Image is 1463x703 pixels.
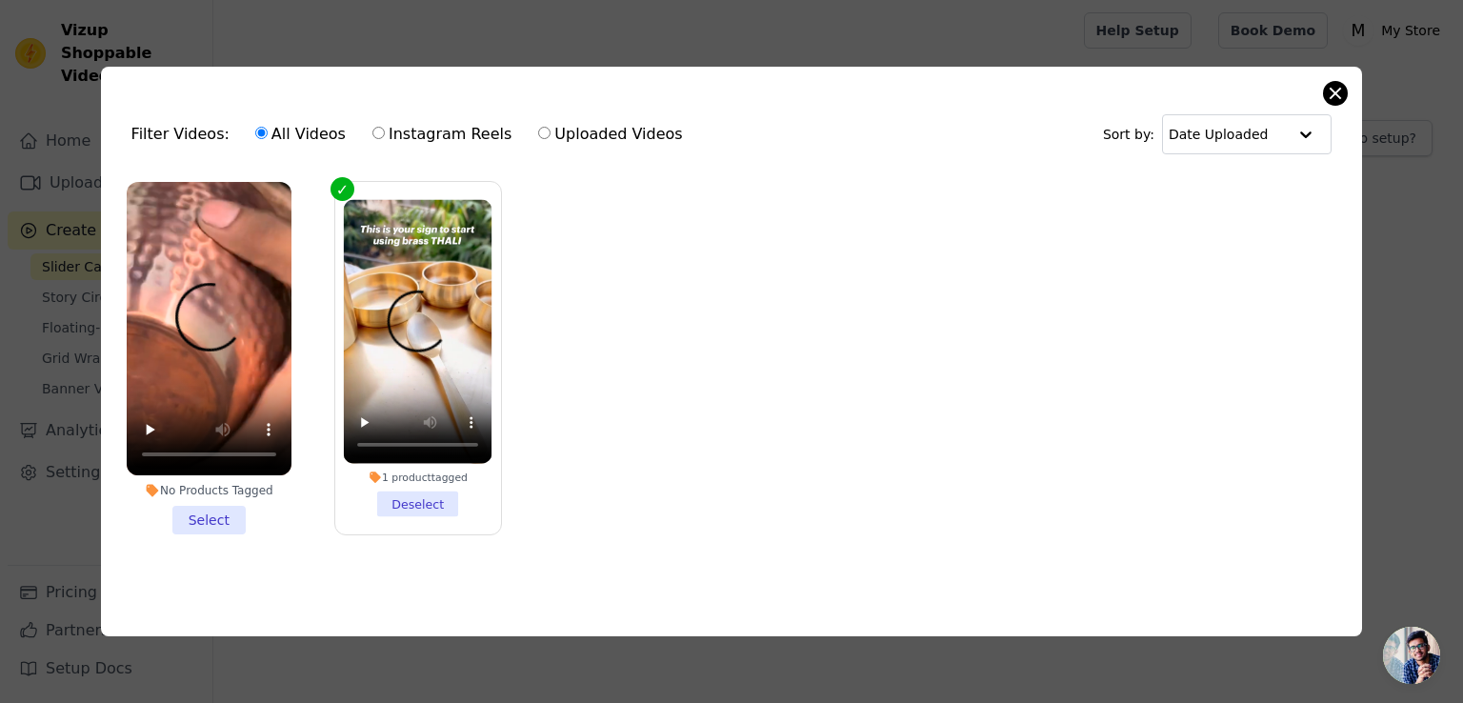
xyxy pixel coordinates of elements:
[371,122,512,147] label: Instagram Reels
[127,483,291,498] div: No Products Tagged
[131,112,693,156] div: Filter Videos:
[1103,114,1333,154] div: Sort by:
[344,471,492,484] div: 1 product tagged
[1324,82,1347,105] button: Close modal
[254,122,347,147] label: All Videos
[1383,627,1440,684] div: Open chat
[537,122,683,147] label: Uploaded Videos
